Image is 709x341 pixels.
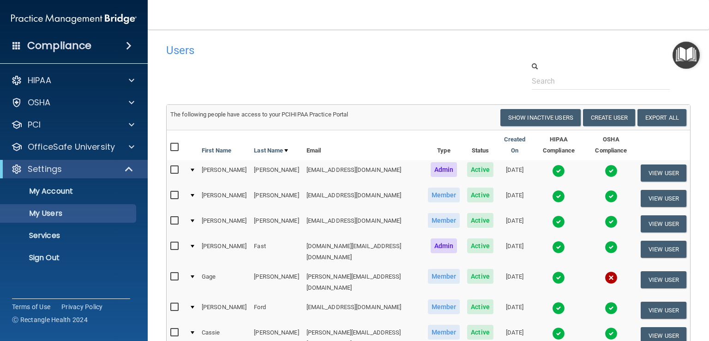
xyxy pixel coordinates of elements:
button: View User [641,241,686,258]
button: View User [641,271,686,288]
p: PCI [28,119,41,130]
img: tick.e7d51cea.svg [552,215,565,228]
td: [DATE] [497,267,532,298]
span: Active [467,269,493,284]
p: Services [6,231,132,240]
span: Admin [431,162,457,177]
img: tick.e7d51cea.svg [605,215,618,228]
img: tick.e7d51cea.svg [552,327,565,340]
td: Gage [198,267,250,298]
td: [EMAIL_ADDRESS][DOMAIN_NAME] [303,186,424,211]
span: Ⓒ Rectangle Health 2024 [12,315,88,324]
span: Active [467,299,493,314]
img: tick.e7d51cea.svg [605,164,618,177]
a: Privacy Policy [61,302,103,311]
p: OfficeSafe University [28,141,115,152]
td: [PERSON_NAME] [198,237,250,267]
td: [DATE] [497,186,532,211]
span: Active [467,162,493,177]
span: Active [467,325,493,340]
p: My Users [6,209,132,218]
td: [DATE] [497,237,532,267]
td: Ford [250,298,302,323]
td: [DATE] [497,160,532,186]
td: [PERSON_NAME] [198,298,250,323]
span: Member [428,299,460,314]
a: PCI [11,119,134,130]
p: My Account [6,187,132,196]
span: Member [428,325,460,340]
th: OSHA Compliance [585,130,637,160]
a: Last Name [254,145,288,156]
a: First Name [202,145,231,156]
span: Member [428,188,460,202]
img: tick.e7d51cea.svg [552,271,565,284]
a: Created On [501,134,529,156]
a: OSHA [11,97,134,108]
td: [EMAIL_ADDRESS][DOMAIN_NAME] [303,298,424,323]
input: Search [532,73,670,90]
span: Active [467,188,493,202]
p: OSHA [28,97,51,108]
button: View User [641,164,686,182]
span: Member [428,269,460,284]
p: Sign Out [6,253,132,262]
td: [PERSON_NAME] [198,186,250,211]
button: Create User [583,109,635,126]
td: [EMAIL_ADDRESS][DOMAIN_NAME] [303,160,424,186]
td: Fast [250,237,302,267]
img: tick.e7d51cea.svg [552,241,565,254]
h4: Users [166,44,466,56]
p: Settings [28,164,62,175]
img: tick.e7d51cea.svg [552,190,565,203]
th: Type [424,130,464,160]
td: [PERSON_NAME] [198,211,250,237]
button: View User [641,215,686,232]
img: tick.e7d51cea.svg [552,164,565,177]
h4: Compliance [27,39,91,52]
a: HIPAA [11,75,134,86]
th: Status [463,130,497,160]
p: HIPAA [28,75,51,86]
td: [PERSON_NAME][EMAIL_ADDRESS][DOMAIN_NAME] [303,267,424,298]
td: [PERSON_NAME] [250,267,302,298]
span: Member [428,213,460,228]
img: PMB logo [11,10,137,28]
td: [DATE] [497,298,532,323]
td: [DATE] [497,211,532,237]
th: HIPAA Compliance [532,130,585,160]
button: View User [641,190,686,207]
iframe: Drift Widget Chat Controller [550,277,698,313]
td: [DOMAIN_NAME][EMAIL_ADDRESS][DOMAIN_NAME] [303,237,424,267]
button: Open Resource Center [673,42,700,69]
img: tick.e7d51cea.svg [605,241,618,254]
th: Email [303,130,424,160]
button: Show Inactive Users [500,109,581,126]
span: Admin [431,238,457,253]
img: cross.ca9f0e7f.svg [605,271,618,284]
td: [PERSON_NAME] [250,186,302,211]
td: [PERSON_NAME] [250,160,302,186]
img: tick.e7d51cea.svg [605,190,618,203]
a: OfficeSafe University [11,141,134,152]
a: Terms of Use [12,302,50,311]
td: [PERSON_NAME] [198,160,250,186]
td: [EMAIL_ADDRESS][DOMAIN_NAME] [303,211,424,237]
td: [PERSON_NAME] [250,211,302,237]
img: tick.e7d51cea.svg [605,327,618,340]
span: Active [467,213,493,228]
a: Export All [637,109,686,126]
span: Active [467,238,493,253]
a: Settings [11,164,134,175]
span: The following people have access to your PCIHIPAA Practice Portal [170,111,348,118]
